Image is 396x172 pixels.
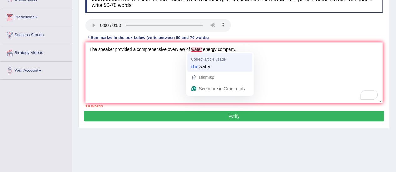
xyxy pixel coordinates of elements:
a: Success Stories [0,26,72,42]
div: * Summarize in the box below (write between 50 and 70 words) [85,35,211,41]
a: Predictions [0,8,72,24]
div: 10 words [85,103,383,109]
button: Verify [84,111,384,121]
a: Strategy Videos [0,44,72,60]
textarea: To enrich screen reader interactions, please activate Accessibility in Grammarly extension settings [85,42,383,103]
a: Your Account [0,62,72,77]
